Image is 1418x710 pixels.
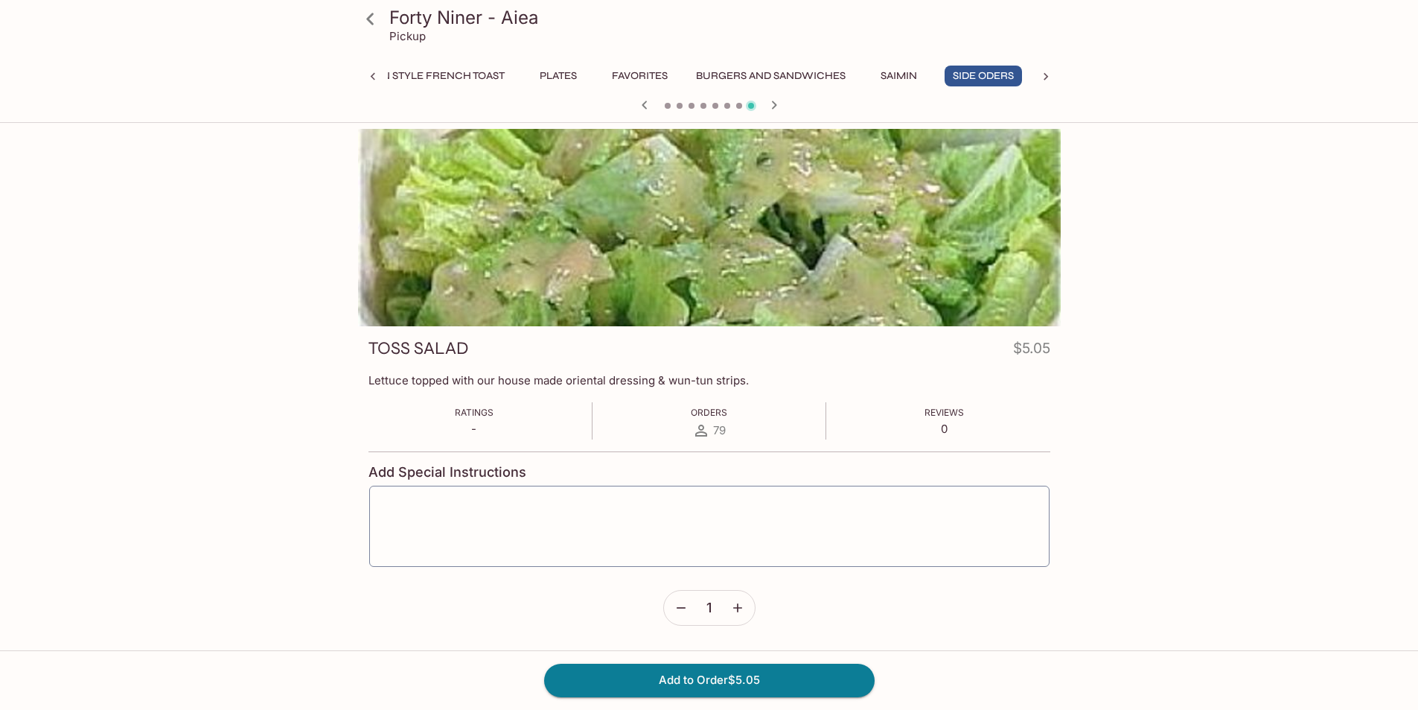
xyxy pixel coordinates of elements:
button: Saimin [866,66,933,86]
button: Favorites [604,66,676,86]
div: TOSS SALAD [358,129,1061,326]
p: - [455,422,494,436]
button: Side Oders [945,66,1022,86]
button: Burgers and Sandwiches [688,66,854,86]
span: Orders [691,407,727,418]
button: Hawaiian Style French Toast [329,66,513,86]
span: Ratings [455,407,494,418]
h3: Forty Niner - Aiea [389,6,1055,29]
p: Lettuce topped with our house made oriental dressing & wun-tun strips. [368,373,1050,387]
span: Reviews [924,407,964,418]
h3: TOSS SALAD [368,337,469,360]
button: Plates [525,66,592,86]
h4: Add Special Instructions [368,464,1050,481]
h4: $5.05 [1013,337,1050,366]
span: 1 [706,600,712,616]
span: 79 [713,423,726,437]
p: Pickup [389,29,426,43]
p: 0 [924,422,964,436]
button: Add to Order$5.05 [544,664,875,697]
